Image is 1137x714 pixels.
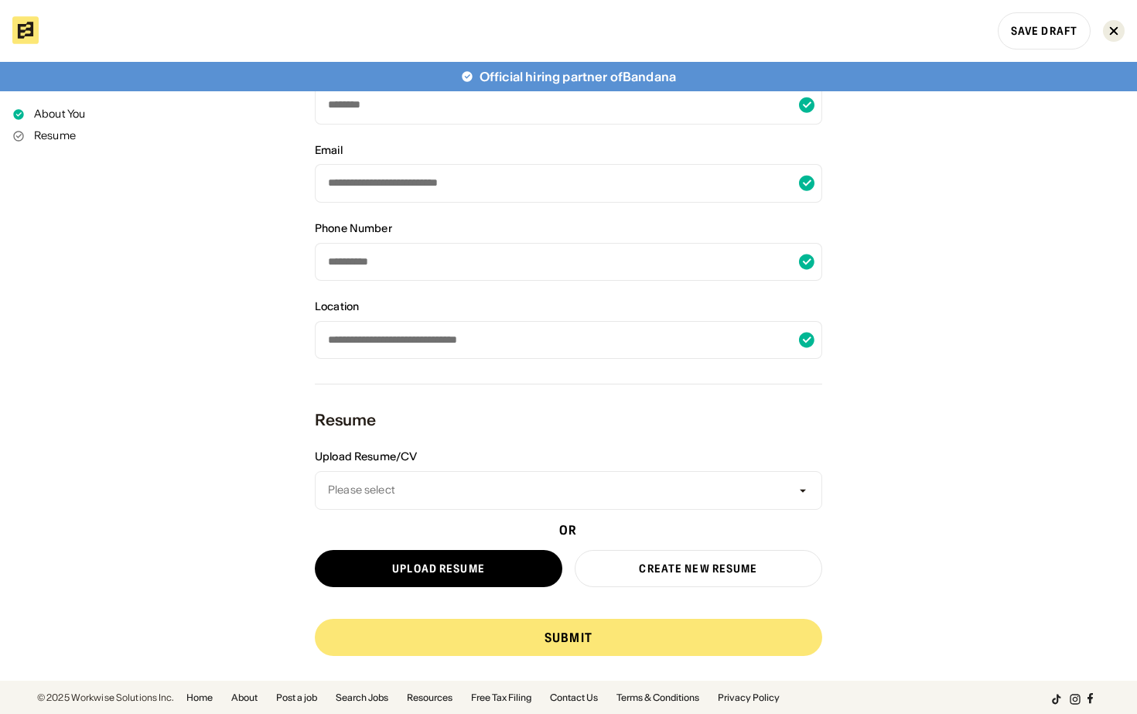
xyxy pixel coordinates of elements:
[616,693,699,702] a: Terms & Conditions
[186,693,213,702] a: Home
[336,693,388,702] a: Search Jobs
[12,16,39,44] img: Bandana logo
[392,563,485,574] div: Upload resume
[480,68,676,85] div: Official hiring partner of Bandana
[315,522,822,538] div: OR
[471,693,531,702] a: Free Tax Filing
[34,128,76,144] div: Resume
[328,483,790,498] div: Please select
[315,409,822,431] div: Resume
[315,449,417,465] div: Upload Resume/CV
[34,107,85,122] div: About You
[315,221,392,237] div: Phone Number
[407,693,452,702] a: Resources
[315,143,343,159] div: Email
[639,563,757,574] div: Create new resume
[1011,26,1077,36] div: Save Draft
[545,631,593,644] div: Submit
[718,693,780,702] a: Privacy Policy
[550,693,598,702] a: Contact Us
[315,299,359,315] div: Location
[231,693,258,702] a: About
[37,693,174,702] div: © 2025 Workwise Solutions Inc.
[276,693,317,702] a: Post a job
[575,550,822,587] a: Create new resume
